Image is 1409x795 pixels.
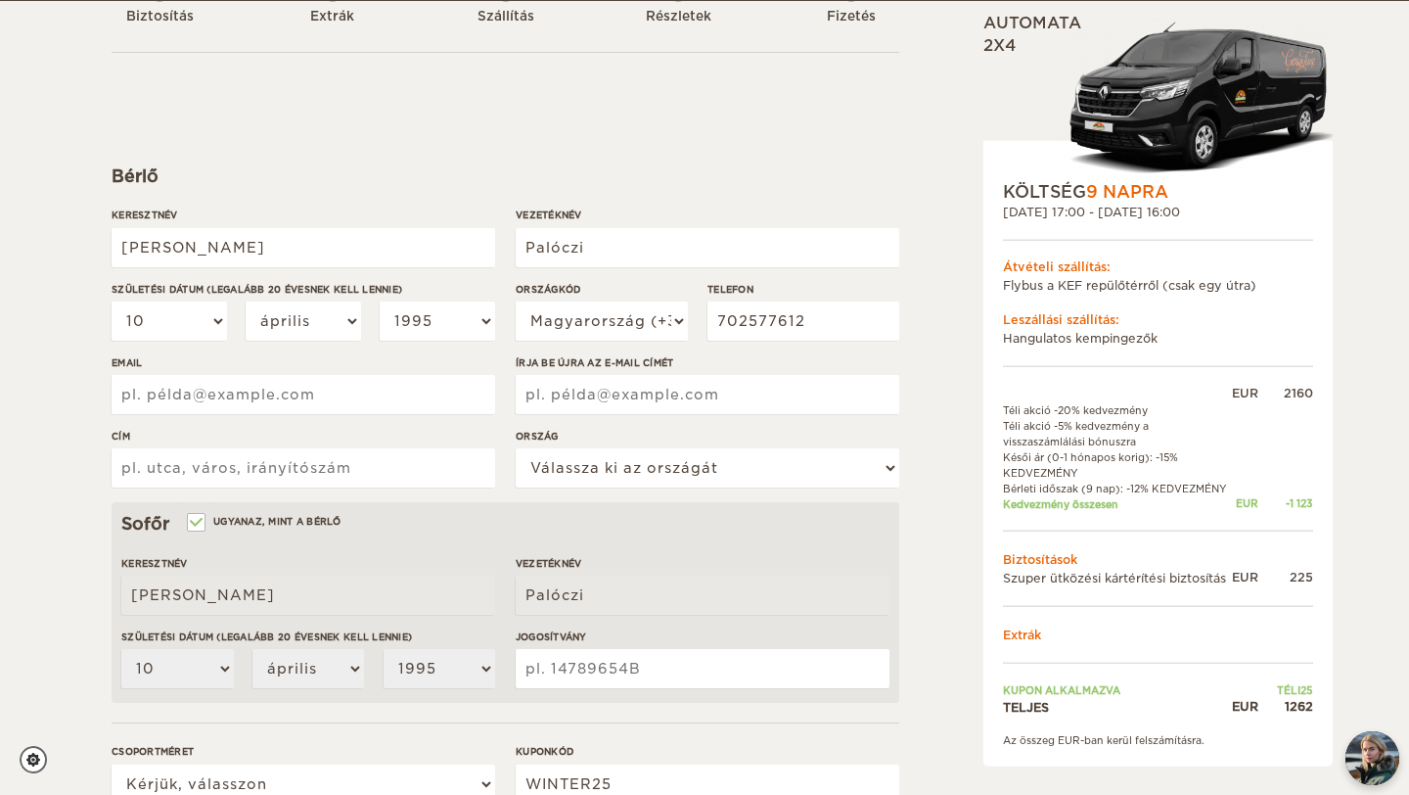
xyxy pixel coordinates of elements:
font: Szuper ütközési kártérítési biztosítás [1003,571,1226,585]
font: Email [112,357,142,368]
font: Írja be újra az e-mail címét [516,357,674,368]
font: 2160 [1284,386,1313,400]
font: Kuponkód [516,746,573,757]
font: Flybus a KEF repülőtérről (csak egy útra) [1003,278,1256,293]
font: 2x4 [983,36,1016,55]
font: Extrák [1003,628,1041,642]
font: Ország [516,431,559,442]
font: EUR [1232,386,1258,400]
img: Freyja at Cozy Campers [1345,731,1399,785]
input: pl. 1 234 567 890 [707,302,899,341]
font: Kupon alkalmazva [1003,683,1120,695]
font: Telefon [707,284,753,295]
font: Keresztnév [112,210,178,220]
input: pl. Smith [516,228,899,267]
font: Szállítás [477,9,534,23]
font: EUR [1236,497,1258,509]
font: [DATE] 17:00 - [DATE] 16:00 [1003,205,1180,219]
img: Langur-m-c-logo-2.png [1062,18,1333,179]
input: pl. utca, város, irányítószám [112,448,495,488]
font: Ugyanaz, mint a bérlő [213,516,341,527]
input: pl. Smith [516,576,889,615]
font: Átvételi szállítás: [1003,259,1111,274]
font: Extrák [310,9,354,23]
font: Cím [112,431,130,442]
font: Fizetés [827,9,876,23]
input: pl. Vilmos [112,228,495,267]
font: Biztosítás [126,9,194,23]
font: Keresztnév [121,558,188,569]
input: Ugyanaz, mint a bérlő [189,518,202,531]
font: Az összeg EUR-ban kerül felszámításra. [1003,734,1204,746]
font: 9 NAPRA [1086,181,1168,201]
font: Leszállási szállítás: [1003,312,1119,327]
font: Bérlő [112,166,159,186]
font: Csoportméret [112,746,194,757]
font: KÖLTSÉG [1003,181,1086,201]
font: Bérleti időszak (9 nap): -12% KEDVEZMÉNY [1003,483,1227,494]
font: Téli akció -20% kedvezmény [1003,404,1148,416]
font: EUR [1232,570,1258,585]
font: Sofőr [121,514,169,534]
font: Biztosítások [1003,552,1077,567]
font: Automata [983,14,1081,32]
input: pl. 14789654B [516,649,889,688]
font: Téli akció -5% kedvezmény a visszaszámlálási bónuszra [1003,420,1149,447]
font: TÉLI25 [1277,683,1313,695]
button: chat-button [1345,731,1399,785]
font: Vezetéknév [516,210,582,220]
font: Részletek [646,9,711,23]
font: TELJES [1003,699,1049,714]
font: Születési dátum (Legalább 20 évesnek kell lennie) [112,284,402,295]
font: Jogosítvány [516,631,587,642]
font: Kedvezmény összesen [1003,498,1118,510]
font: 225 [1290,570,1313,585]
font: Országkód [516,284,580,295]
font: 1262 [1285,699,1313,714]
font: EUR [1232,699,1258,714]
input: pl. példa@example.com [112,375,495,414]
a: Sütibeállítások [20,746,60,773]
font: Születési dátum (Legalább 20 évesnek kell lennie) [121,631,412,642]
input: pl. Vilmos [121,576,495,615]
input: pl. példa@example.com [516,375,899,414]
font: Késői ár (0-1 hónapos korig): -15% KEDVEZMÉNY [1003,451,1178,479]
font: Vezetéknév [516,558,582,569]
font: Hangulatos kempingezők [1003,331,1158,346]
font: -1 123 [1286,497,1313,509]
